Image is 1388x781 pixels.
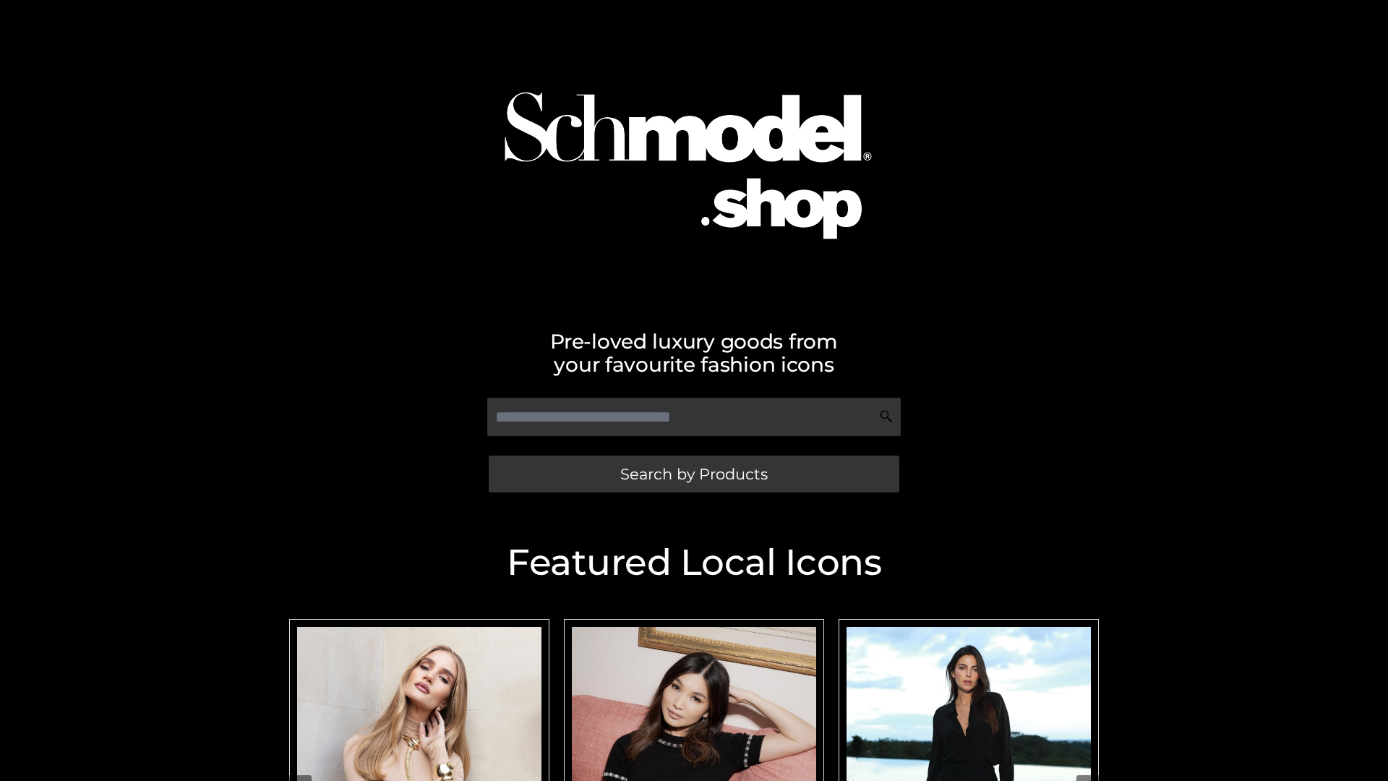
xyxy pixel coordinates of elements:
h2: Featured Local Icons​ [282,545,1106,581]
img: Search Icon [879,409,894,424]
a: Search by Products [489,456,899,492]
span: Search by Products [620,466,768,482]
h2: Pre-loved luxury goods from your favourite fashion icons [282,330,1106,376]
